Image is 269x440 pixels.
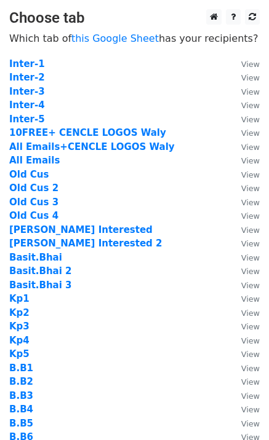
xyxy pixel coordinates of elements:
a: B.B2 [9,376,33,387]
small: View [241,253,260,262]
strong: Kp5 [9,348,30,359]
a: View [229,127,260,138]
a: Inter-4 [9,100,45,111]
small: View [241,281,260,290]
small: View [241,198,260,207]
a: View [229,376,260,387]
a: View [229,335,260,346]
a: Old Cus 2 [9,183,58,194]
a: Inter-1 [9,58,45,69]
small: View [241,184,260,193]
small: View [241,308,260,318]
a: View [229,58,260,69]
p: Which tab of has your recipients? [9,32,260,45]
a: Inter-5 [9,114,45,125]
a: Old Cus [9,169,49,180]
a: View [229,141,260,152]
a: Basit.Bhai 3 [9,280,72,291]
a: View [229,418,260,429]
small: View [241,101,260,110]
a: View [229,348,260,359]
a: View [229,155,260,166]
a: View [229,307,260,318]
a: View [229,321,260,332]
small: View [241,128,260,138]
a: 10FREE+ CENCLE LOGOS Waly [9,127,166,138]
small: View [241,87,260,96]
a: View [229,183,260,194]
small: View [241,322,260,331]
a: Basit.Bhai [9,252,62,263]
small: View [241,364,260,373]
a: B.B1 [9,363,33,374]
a: View [229,280,260,291]
small: View [241,405,260,414]
h3: Choose tab [9,9,260,27]
small: View [241,226,260,235]
a: View [229,363,260,374]
a: View [229,197,260,208]
a: View [229,224,260,235]
a: View [229,238,260,249]
small: View [241,336,260,345]
small: View [241,115,260,124]
a: [PERSON_NAME] Interested 2 [9,238,163,249]
a: Old Cus 3 [9,197,58,208]
small: View [241,170,260,179]
a: B.B4 [9,404,33,415]
small: View [241,60,260,69]
a: [PERSON_NAME] Interested [9,224,153,235]
a: B.B3 [9,390,33,401]
strong: Kp3 [9,321,30,332]
a: Old Cus 4 [9,210,58,221]
a: Kp2 [9,307,30,318]
a: View [229,404,260,415]
a: B.B5 [9,418,33,429]
small: View [241,239,260,248]
a: All Emails+CENCLE LOGOS Waly [9,141,175,152]
small: View [241,267,260,276]
a: Kp1 [9,293,30,304]
small: View [241,377,260,387]
a: Basit.Bhai 2 [9,265,72,277]
a: View [229,210,260,221]
a: Inter-3 [9,86,45,97]
small: View [241,294,260,304]
small: View [241,156,260,165]
a: View [229,265,260,277]
a: Kp4 [9,335,30,346]
a: All Emails [9,155,60,166]
a: View [229,72,260,83]
a: this Google Sheet [71,33,159,44]
a: View [229,293,260,304]
a: View [229,114,260,125]
small: View [241,350,260,359]
a: View [229,169,260,180]
a: View [229,100,260,111]
a: View [229,86,260,97]
small: View [241,143,260,152]
a: Inter-2 [9,72,45,83]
